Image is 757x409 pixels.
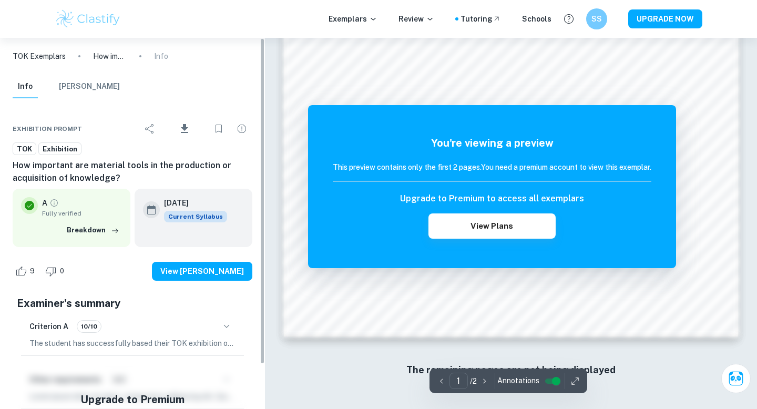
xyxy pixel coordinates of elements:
[13,263,40,280] div: Like
[13,142,36,156] a: TOK
[231,118,252,139] div: Report issue
[42,197,47,209] p: A
[305,363,717,377] h6: The remaining pages are not being displayed
[586,8,607,29] button: SS
[42,209,122,218] span: Fully verified
[59,75,120,98] button: [PERSON_NAME]
[470,375,477,387] p: / 2
[29,338,236,349] p: The student has successfully based their TOK exhibition on one of the 35 prompts released by the ...
[17,295,248,311] h5: Examiner's summary
[49,198,59,208] a: Grade fully verified
[333,135,651,151] h5: You're viewing a preview
[164,211,227,222] span: Current Syllabus
[400,192,584,205] h6: Upgrade to Premium to access all exemplars
[591,13,603,25] h6: SS
[13,144,36,155] span: TOK
[13,75,38,98] button: Info
[461,13,501,25] a: Tutoring
[39,144,81,155] span: Exhibition
[55,8,121,29] img: Clastify logo
[24,266,40,277] span: 9
[628,9,702,28] button: UPGRADE NOW
[139,118,160,139] div: Share
[43,263,70,280] div: Dislike
[152,262,252,281] button: View [PERSON_NAME]
[13,159,252,185] h6: How important are material tools in the production or acquisition of knowledge?
[428,213,556,239] button: View Plans
[164,211,227,222] div: This exemplar is based on the current syllabus. Feel free to refer to it for inspiration/ideas wh...
[721,364,751,393] button: Ask Clai
[54,266,70,277] span: 0
[522,13,551,25] a: Schools
[93,50,127,62] p: How important are material tools in the production or acquisition of knowledge?
[38,142,81,156] a: Exhibition
[497,375,539,386] span: Annotations
[13,50,66,62] a: TOK Exemplars
[560,10,578,28] button: Help and Feedback
[64,222,122,238] button: Breakdown
[13,124,82,134] span: Exhibition Prompt
[77,322,101,331] span: 10/10
[333,161,651,173] h6: This preview contains only the first 2 pages. You need a premium account to view this exemplar.
[208,118,229,139] div: Bookmark
[29,321,68,332] h6: Criterion A
[164,197,219,209] h6: [DATE]
[162,115,206,142] div: Download
[398,13,434,25] p: Review
[329,13,377,25] p: Exemplars
[80,392,185,407] h5: Upgrade to Premium
[154,50,168,62] p: Info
